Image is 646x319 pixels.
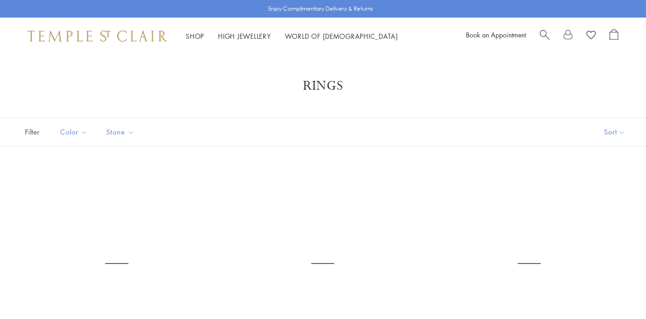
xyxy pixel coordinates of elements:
a: High JewelleryHigh Jewellery [218,31,271,41]
span: Stone [102,126,141,138]
h1: Rings [37,78,609,94]
a: Search [540,29,549,43]
span: Color [55,126,95,138]
a: Book an Appointment [466,30,526,39]
a: View Wishlist [586,29,596,43]
button: Stone [99,122,141,142]
a: Open Shopping Bag [610,29,618,43]
nav: Main navigation [186,31,398,42]
img: Temple St. Clair [28,31,167,42]
button: Show sort by [583,118,646,146]
a: ShopShop [186,31,204,41]
p: Enjoy Complimentary Delivery & Returns [268,4,373,13]
button: Color [53,122,95,142]
a: World of [DEMOGRAPHIC_DATA]World of [DEMOGRAPHIC_DATA] [285,31,398,41]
